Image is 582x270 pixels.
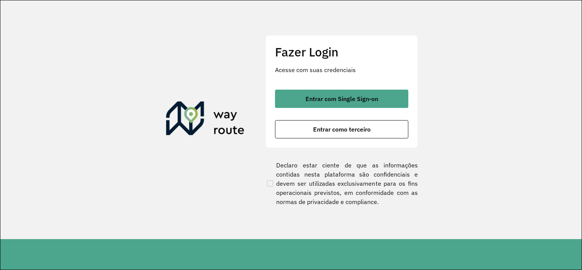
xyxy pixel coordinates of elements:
[305,96,378,102] span: Entrar com Single Sign-on
[275,45,408,59] h2: Fazer Login
[313,126,371,132] span: Entrar como terceiro
[166,101,245,138] img: Roteirizador AmbevTech
[265,161,418,206] label: Declaro estar ciente de que as informações contidas nesta plataforma são confidenciais e devem se...
[275,120,408,138] button: button
[275,90,408,108] button: button
[275,65,408,74] p: Acesse com suas credenciais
